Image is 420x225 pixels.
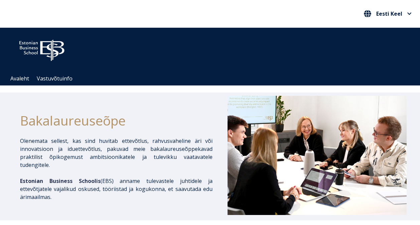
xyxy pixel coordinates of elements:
[20,177,102,185] span: (
[228,96,407,215] img: Bakalaureusetudengid
[376,11,402,16] span: Eesti Keel
[362,8,413,19] button: Eesti Keel
[20,177,213,201] p: EBS) anname tulevastele juhtidele ja ettevõtjatele vajalikud oskused, tööriistad ja kogukonna, et...
[20,137,213,169] p: Olenemata sellest, kas sind huvitab ettevõtlus, rahvusvaheline äri või innovatsioon ja iduettevõt...
[37,75,73,82] a: Vastuvõtuinfo
[362,8,413,19] nav: Vali oma keel
[13,34,70,63] img: ebs_logo2016_white
[20,110,213,130] h1: Bakalaureuseõpe
[10,75,29,82] a: Avaleht
[7,72,420,85] div: Navigation Menu
[20,177,101,185] span: Estonian Business Schoolis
